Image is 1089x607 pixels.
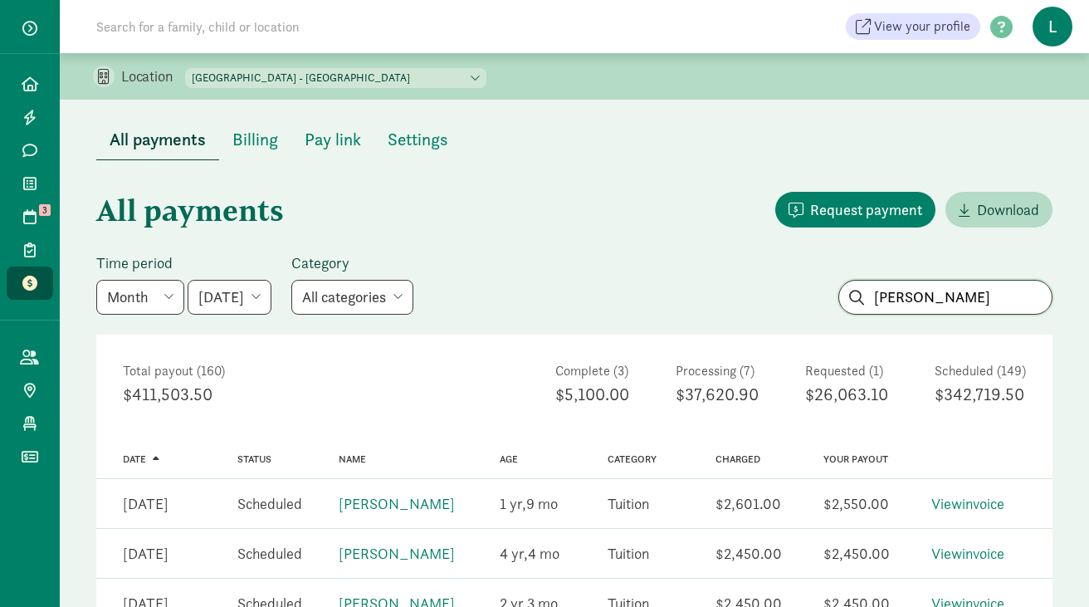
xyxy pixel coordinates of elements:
span: 1 [500,494,526,513]
span: Pay link [305,126,361,153]
span: L [1033,7,1072,47]
span: 4 [500,544,528,563]
a: All payments [96,130,219,149]
span: 4 [528,544,559,563]
a: Date [123,453,159,465]
span: View your profile [874,17,970,37]
span: Request payment [810,198,922,221]
div: Total payout (160) [123,361,509,381]
div: [DATE] [123,542,168,565]
label: Time period [96,253,271,273]
button: Pay link [291,120,374,159]
input: Search for a family, child or location [86,10,552,43]
div: Tuition [608,492,649,515]
a: [PERSON_NAME] [339,544,455,563]
button: Settings [374,120,461,159]
iframe: Chat Widget [1006,527,1089,607]
label: Category [291,253,413,273]
div: Requested (1) [805,361,888,381]
div: $411,503.50 [123,381,509,408]
div: Tuition [608,542,649,565]
a: Name [339,453,366,465]
span: 9 [526,494,558,513]
div: Processing (7) [676,361,759,381]
div: $342,719.50 [935,381,1026,408]
div: [DATE] [123,492,168,515]
span: Date [123,453,146,465]
div: Scheduled (149) [935,361,1026,381]
div: $5,100.00 [555,381,629,408]
button: Billing [219,120,291,159]
div: Complete (3) [555,361,629,381]
a: Viewinvoice [931,544,1004,563]
h1: All payments [96,180,571,240]
a: 3 [7,200,53,233]
span: 3 [39,204,51,216]
span: Download [977,198,1039,221]
button: Request payment [775,192,935,228]
a: Category [608,453,657,465]
div: $2,450.00 [715,542,782,565]
a: Charged [715,453,760,465]
a: Settings [374,130,461,149]
span: Settings [388,126,448,153]
a: Download [945,192,1052,228]
a: Pay link [291,130,374,149]
span: Scheduled [237,494,302,513]
button: All payments [96,120,219,160]
a: [PERSON_NAME] [339,494,455,513]
p: Location [121,66,185,86]
a: View your profile [846,13,980,40]
a: Status [237,453,271,465]
a: Age [500,453,518,465]
div: $37,620.90 [676,381,759,408]
div: $26,063.10 [805,381,888,408]
span: Scheduled [237,544,302,563]
div: $2,450.00 [823,542,890,565]
span: All payments [110,126,206,153]
a: Billing [219,130,291,149]
a: Your payout [823,453,888,465]
a: Viewinvoice [931,494,1004,513]
input: Search payments... [839,281,1052,314]
span: Billing [232,126,278,153]
div: $2,550.00 [823,492,889,515]
div: $2,601.00 [715,492,781,515]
